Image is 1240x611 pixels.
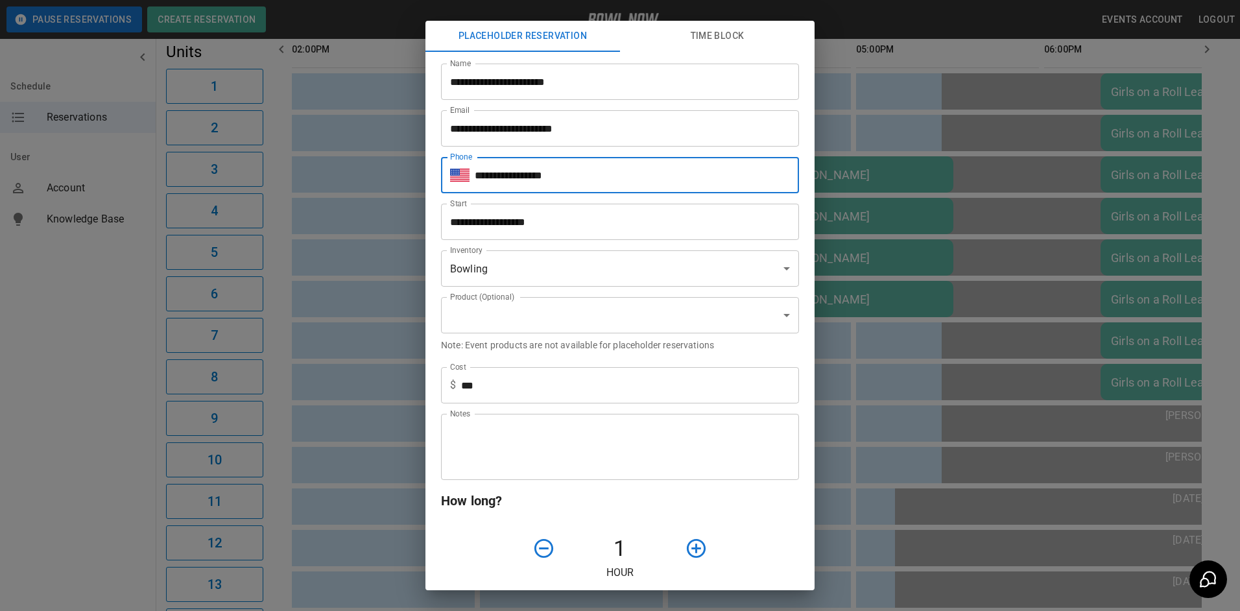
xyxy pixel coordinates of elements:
[441,339,799,352] p: Note: Event products are not available for placeholder reservations
[441,297,799,333] div: ​
[441,250,799,287] div: Bowling
[450,165,470,185] button: Select country
[441,565,799,581] p: Hour
[450,198,467,209] label: Start
[620,21,815,52] button: Time Block
[441,490,799,511] h6: How long?
[560,535,680,562] h4: 1
[450,151,472,162] label: Phone
[441,204,790,240] input: Choose date, selected date is Sep 22, 2025
[425,21,620,52] button: Placeholder Reservation
[450,377,456,393] p: $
